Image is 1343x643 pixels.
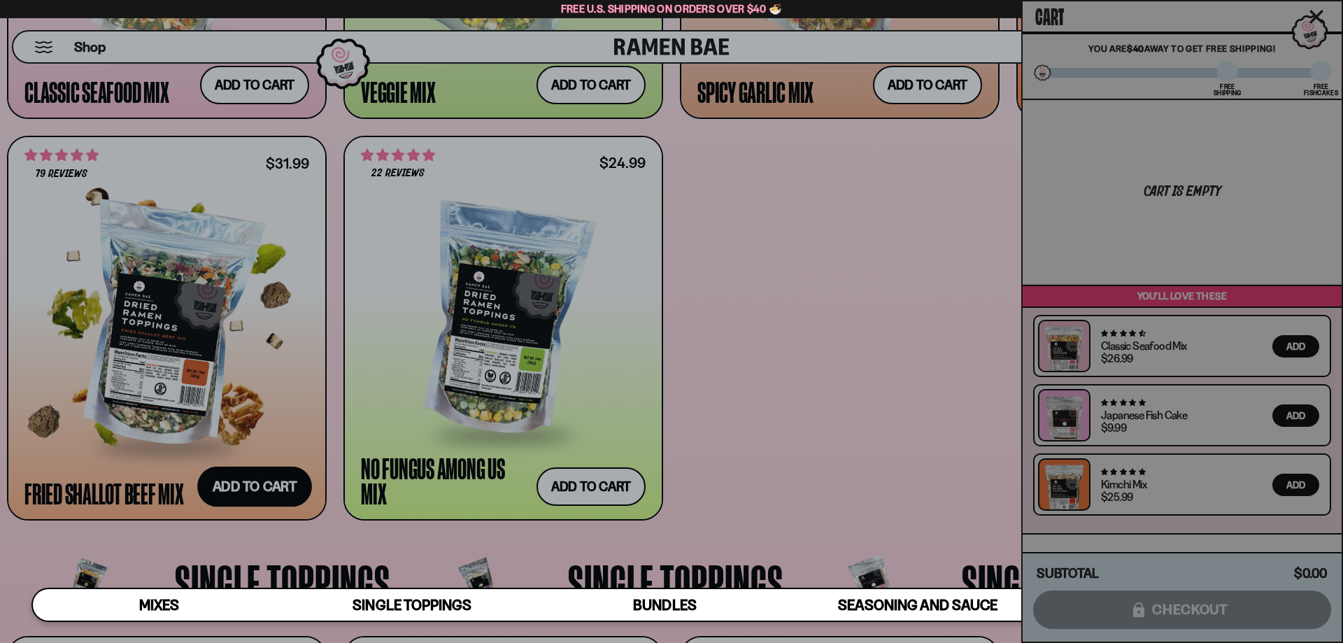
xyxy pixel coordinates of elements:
a: Single Toppings [285,589,538,621]
a: Mixes [33,589,285,621]
a: Seasoning and Sauce [791,589,1044,621]
span: Bundles [633,596,696,614]
a: Bundles [539,589,791,621]
span: Free U.S. Shipping on Orders over $40 🍜 [561,2,783,15]
span: Mixes [139,596,179,614]
span: Seasoning and Sauce [838,596,997,614]
span: Single Toppings [353,596,471,614]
